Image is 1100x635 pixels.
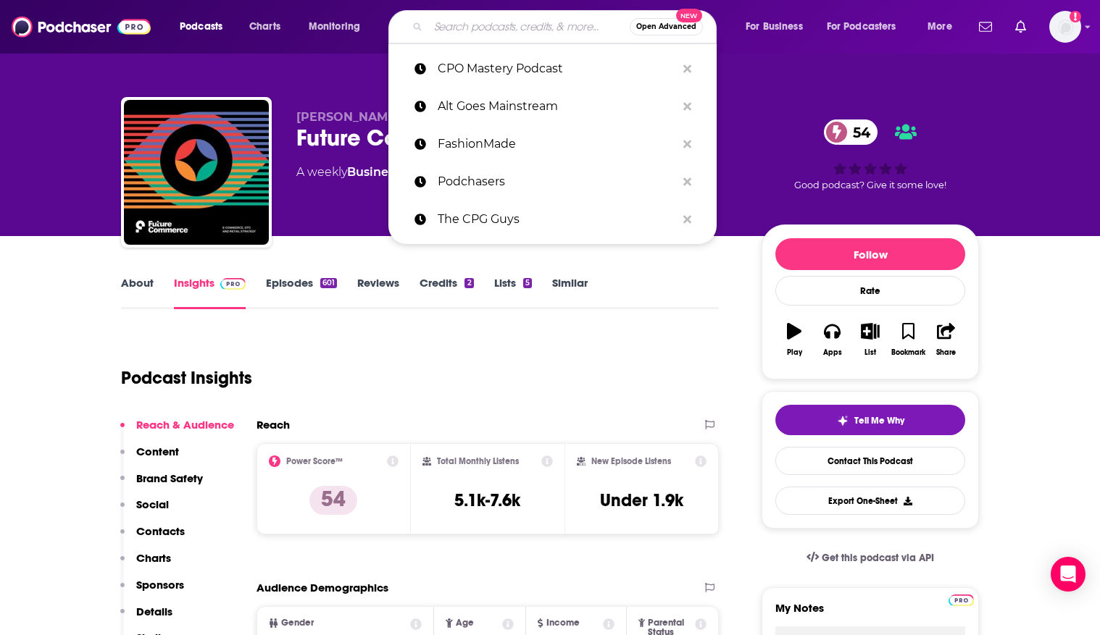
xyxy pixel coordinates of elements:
[388,201,717,238] a: The CPG Guys
[136,524,185,538] p: Contacts
[388,88,717,125] a: Alt Goes Mainstream
[136,605,172,618] p: Details
[388,163,717,201] a: Podchasers
[928,17,952,37] span: More
[591,456,671,466] h2: New Episode Listens
[120,418,234,445] button: Reach & Audience
[928,314,965,366] button: Share
[775,447,965,475] a: Contact This Podcast
[240,15,289,38] a: Charts
[136,578,184,592] p: Sponsors
[309,17,360,37] span: Monitoring
[347,165,400,179] a: Business
[813,314,851,366] button: Apps
[636,23,696,30] span: Open Advanced
[775,601,965,626] label: My Notes
[464,278,473,288] div: 2
[827,17,896,37] span: For Podcasters
[817,15,917,38] button: open menu
[889,314,927,366] button: Bookmark
[775,487,965,515] button: Export One-Sheet
[220,278,246,290] img: Podchaser Pro
[266,276,337,309] a: Episodes601
[136,418,234,432] p: Reach & Audience
[1070,11,1081,22] svg: Add a profile image
[775,405,965,435] button: tell me why sparkleTell Me Why
[257,418,290,432] h2: Reach
[249,17,280,37] span: Charts
[630,18,703,35] button: Open AdvancedNew
[746,17,803,37] span: For Business
[286,456,343,466] h2: Power Score™
[438,163,676,201] p: Podchasers
[12,13,151,41] img: Podchaser - Follow, Share and Rate Podcasts
[454,489,520,511] h3: 5.1k-7.6k
[775,314,813,366] button: Play
[438,50,676,88] p: CPO Mastery Podcast
[120,471,203,498] button: Brand Safety
[136,471,203,485] p: Brand Safety
[296,110,510,124] span: [PERSON_NAME], [PERSON_NAME]
[838,119,878,145] span: 54
[600,489,683,511] h3: Under 1.9k
[120,497,169,524] button: Social
[121,276,154,309] a: About
[428,15,630,38] input: Search podcasts, credits, & more...
[456,618,474,628] span: Age
[320,278,337,288] div: 601
[388,125,717,163] a: FashionMade
[299,15,379,38] button: open menu
[494,276,532,309] a: Lists5
[120,524,185,551] button: Contacts
[120,551,171,578] button: Charts
[170,15,241,38] button: open menu
[949,592,974,606] a: Pro website
[120,445,179,471] button: Content
[949,594,974,606] img: Podchaser Pro
[281,618,314,628] span: Gender
[854,415,904,426] span: Tell Me Why
[917,15,970,38] button: open menu
[775,276,965,306] div: Rate
[438,125,676,163] p: FashionMade
[124,100,269,245] img: Future Commerce
[257,581,388,594] h2: Audience Demographics
[851,314,889,366] button: List
[136,497,169,511] p: Social
[787,348,802,357] div: Play
[1049,11,1081,43] img: User Profile
[402,10,730,43] div: Search podcasts, credits, & more...
[523,278,532,288] div: 5
[357,276,399,309] a: Reviews
[438,201,676,238] p: The CPG Guys
[437,456,519,466] h2: Total Monthly Listens
[174,276,246,309] a: InsightsPodchaser Pro
[936,348,956,357] div: Share
[388,50,717,88] a: CPO Mastery Podcast
[1049,11,1081,43] button: Show profile menu
[837,415,849,426] img: tell me why sparkle
[775,238,965,270] button: Follow
[891,348,925,357] div: Bookmark
[438,88,676,125] p: Alt Goes Mainstream
[795,540,946,576] a: Get this podcast via API
[762,110,979,200] div: 54Good podcast? Give it some love!
[420,276,473,309] a: Credits2
[794,180,946,190] span: Good podcast? Give it some love!
[136,445,179,458] p: Content
[136,551,171,565] p: Charts
[973,14,998,39] a: Show notifications dropdown
[120,578,184,605] button: Sponsors
[864,348,876,357] div: List
[1051,557,1086,592] div: Open Intercom Messenger
[822,552,934,564] span: Get this podcast via API
[309,486,357,515] p: 54
[296,164,615,181] div: A weekly podcast
[120,605,172,631] button: Details
[180,17,222,37] span: Podcasts
[676,9,702,22] span: New
[1049,11,1081,43] span: Logged in as Marketing09
[823,348,842,357] div: Apps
